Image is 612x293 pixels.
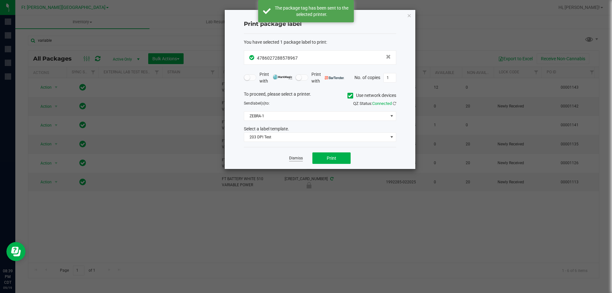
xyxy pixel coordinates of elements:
span: No. of copies [354,75,380,80]
span: 203 DPI Test [244,133,388,142]
img: mark_magic_cybra.png [273,75,292,79]
span: Send to: [244,101,270,106]
div: To proceed, please select a printer. [239,91,401,100]
span: ZEBRA-1 [244,112,388,121]
div: Select a label template. [239,126,401,132]
h4: Print package label [244,20,396,28]
div: : [244,39,396,46]
span: In Sync [249,54,255,61]
span: Print with [259,71,292,84]
button: Print [312,152,351,164]
span: You have selected 1 package label to print [244,40,326,45]
label: Use network devices [347,92,396,99]
img: bartender.png [325,76,344,79]
span: label(s) [252,101,265,106]
span: QZ Status: [353,101,396,106]
span: Print [327,156,336,161]
span: Print with [311,71,344,84]
div: The package tag has been sent to the selected printer. [274,5,349,18]
span: 4786027288578967 [257,55,298,61]
iframe: Resource center [6,242,25,261]
span: Connected [372,101,392,106]
a: Dismiss [289,156,303,161]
